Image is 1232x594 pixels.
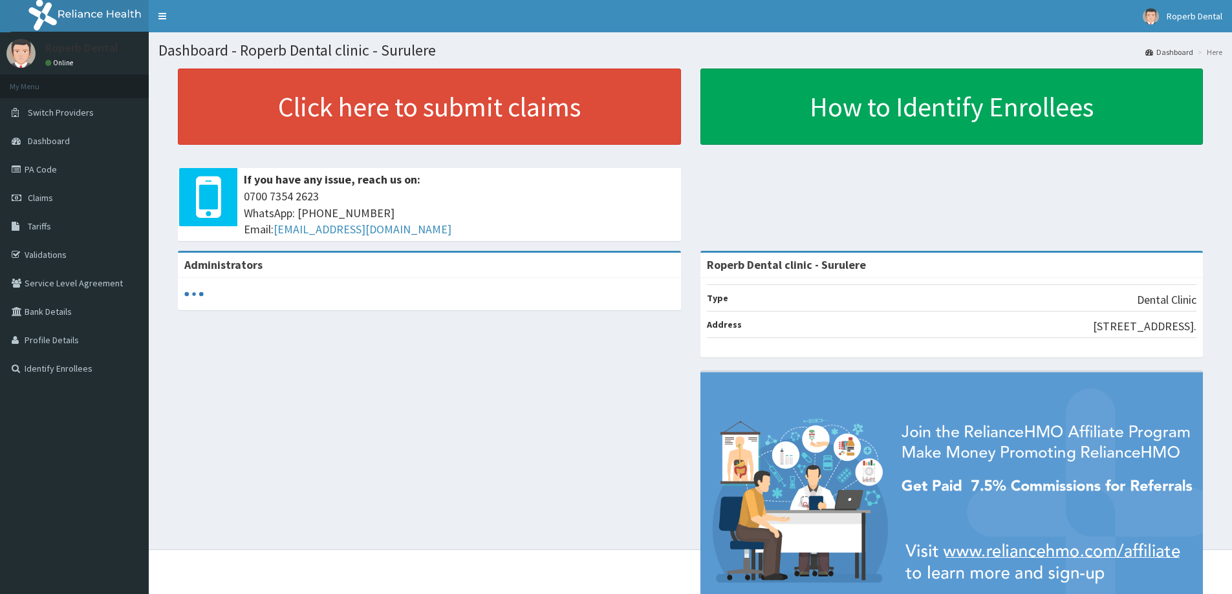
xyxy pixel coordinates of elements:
[1194,47,1222,58] li: Here
[158,42,1222,59] h1: Dashboard - Roperb Dental clinic - Surulere
[6,39,36,68] img: User Image
[700,69,1204,145] a: How to Identify Enrollees
[707,292,728,304] b: Type
[184,284,204,304] svg: audio-loading
[1145,47,1193,58] a: Dashboard
[184,257,263,272] b: Administrators
[1167,10,1222,22] span: Roperb Dental
[707,257,866,272] strong: Roperb Dental clinic - Surulere
[1093,318,1196,335] p: [STREET_ADDRESS].
[178,69,681,145] a: Click here to submit claims
[28,220,51,232] span: Tariffs
[45,58,76,67] a: Online
[1143,8,1159,25] img: User Image
[274,222,451,237] a: [EMAIL_ADDRESS][DOMAIN_NAME]
[28,135,70,147] span: Dashboard
[244,172,420,187] b: If you have any issue, reach us on:
[1137,292,1196,308] p: Dental Clinic
[244,188,675,238] span: 0700 7354 2623 WhatsApp: [PHONE_NUMBER] Email:
[28,192,53,204] span: Claims
[28,107,94,118] span: Switch Providers
[45,42,118,54] p: Roperb Dental
[707,319,742,330] b: Address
